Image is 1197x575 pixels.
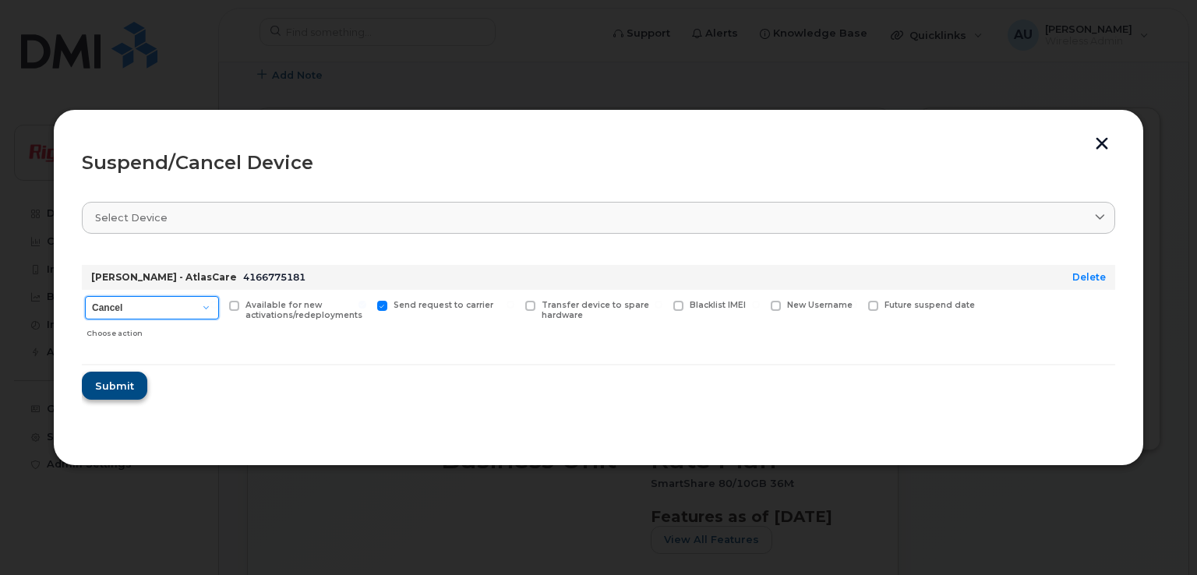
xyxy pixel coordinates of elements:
input: Transfer device to spare hardware [507,301,514,309]
input: Blacklist IMEI [655,301,662,309]
strong: [PERSON_NAME] - AtlasCare [91,271,237,283]
span: Send request to carrier [394,300,493,310]
div: Suspend/Cancel Device [82,153,1115,172]
input: Send request to carrier [358,301,366,309]
span: 4166775181 [243,271,305,283]
input: Future suspend date [849,301,857,309]
span: Transfer device to spare hardware [542,300,649,320]
div: Choose action [87,321,219,340]
a: Delete [1072,271,1106,283]
span: New Username [787,300,853,310]
span: Future suspend date [885,300,975,310]
input: New Username [752,301,760,309]
span: Available for new activations/redeployments [245,300,362,320]
span: Blacklist IMEI [690,300,746,310]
